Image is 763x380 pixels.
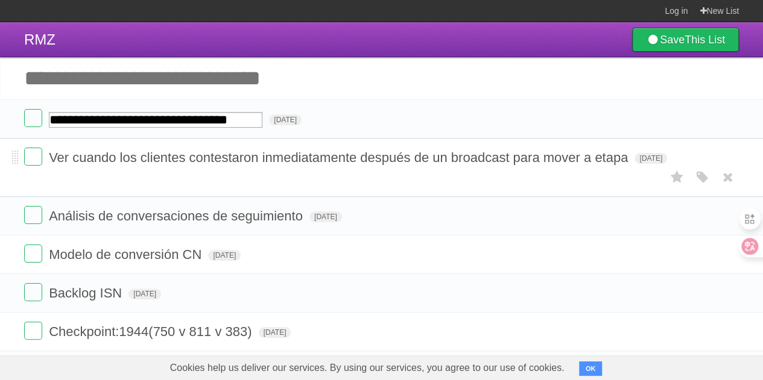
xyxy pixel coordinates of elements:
[24,31,55,48] span: RMZ
[579,361,603,376] button: OK
[49,150,631,165] span: Ver cuando los clientes contestaron inmediatamente después de un broadcast para mover a etapa
[24,245,42,263] label: Done
[685,34,725,46] b: This List
[49,324,255,339] span: Checkpoint:1944(750 v 811 v 383)
[259,327,291,338] span: [DATE]
[24,109,42,127] label: Done
[665,167,688,187] label: Star task
[24,322,42,340] label: Done
[269,114,302,125] span: [DATE]
[49,285,125,301] span: Backlog ISN
[208,250,241,261] span: [DATE]
[49,208,306,223] span: Análisis de conversaciones de seguimiento
[24,283,42,301] label: Done
[158,356,577,380] span: Cookies help us deliver our services. By using our services, you agree to our use of cookies.
[24,148,42,166] label: Done
[49,247,204,262] span: Modelo de conversión CN
[635,153,667,164] span: [DATE]
[128,288,161,299] span: [DATE]
[632,28,739,52] a: SaveThis List
[309,211,342,222] span: [DATE]
[24,206,42,224] label: Done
